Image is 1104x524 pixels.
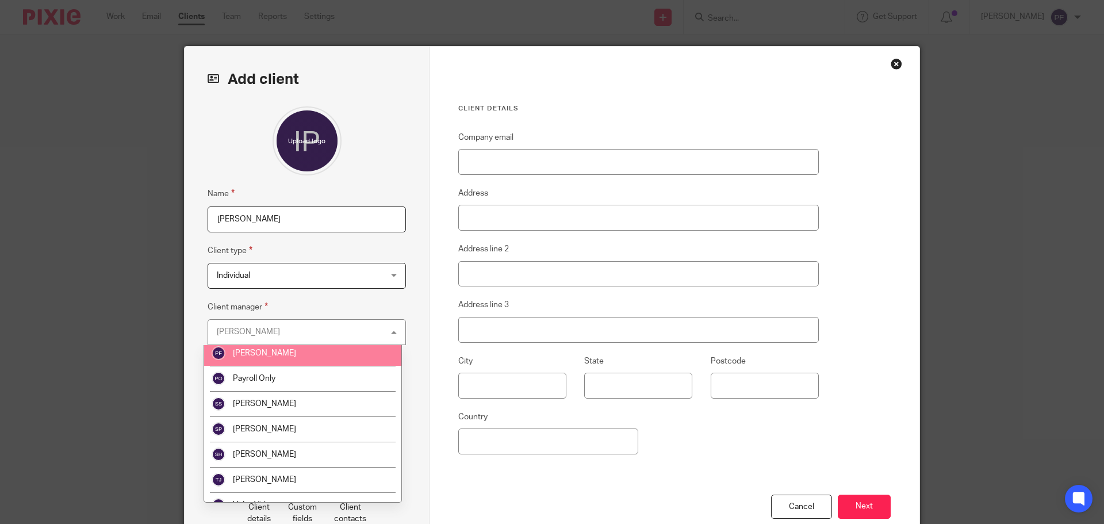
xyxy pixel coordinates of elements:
img: svg%3E [212,346,225,360]
span: Vidva Vithanage [233,501,290,509]
div: Close this dialog window [891,58,902,70]
img: svg%3E [212,372,225,385]
label: Client manager [208,300,268,313]
span: Individual [217,271,250,280]
label: Postcode [711,355,746,367]
label: State [584,355,604,367]
label: Company email [458,132,513,143]
h3: Client details [458,104,819,113]
label: Address [458,188,488,199]
label: Address line 3 [458,299,509,311]
h2: Add client [208,70,406,89]
span: [PERSON_NAME] [233,476,296,484]
img: svg%3E [212,422,225,436]
label: City [458,355,473,367]
label: Address line 2 [458,243,509,255]
label: Country [458,411,488,423]
span: [PERSON_NAME] [233,400,296,408]
label: Name [208,187,235,200]
label: Client type [208,244,252,257]
button: Next [838,495,891,519]
span: Payroll Only [233,374,275,383]
div: Cancel [771,495,832,519]
img: svg%3E [212,397,225,411]
img: svg%3E [212,473,225,487]
span: [PERSON_NAME] [233,450,296,458]
span: [PERSON_NAME] [233,349,296,357]
img: svg%3E [212,447,225,461]
span: [PERSON_NAME] [233,425,296,433]
img: svg%3E [212,498,225,512]
div: [PERSON_NAME] [217,328,280,336]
